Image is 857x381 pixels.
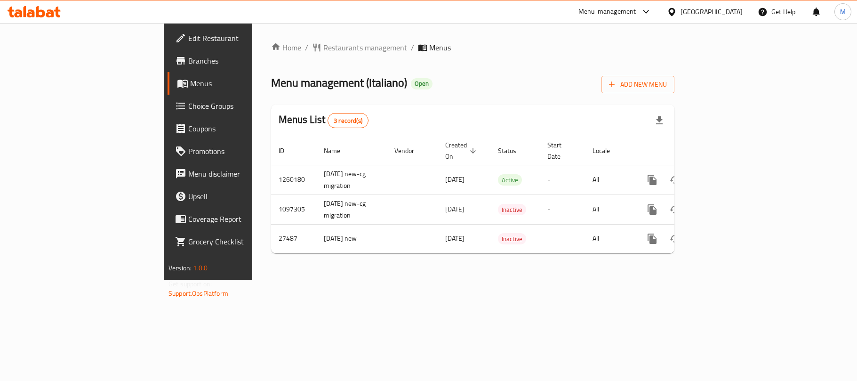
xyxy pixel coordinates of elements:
div: Inactive [498,233,526,244]
button: Add New Menu [601,76,674,93]
button: more [641,227,664,250]
span: M [840,7,846,17]
span: Locale [593,145,622,156]
span: Version: [168,262,192,274]
span: Branches [188,55,299,66]
span: [DATE] [445,232,465,244]
td: All [585,195,633,224]
div: Menu-management [578,6,636,17]
div: Total records count [328,113,368,128]
li: / [411,42,414,53]
span: Promotions [188,146,299,157]
div: [GEOGRAPHIC_DATA] [681,7,743,17]
td: - [540,195,585,224]
div: Active [498,174,522,186]
table: enhanced table [271,137,739,253]
td: All [585,224,633,253]
nav: breadcrumb [271,42,674,53]
a: Support.OpsPlatform [168,287,228,300]
span: Edit Restaurant [188,32,299,44]
button: Change Status [664,169,686,191]
td: - [540,165,585,195]
h2: Menus List [279,113,368,128]
button: Change Status [664,227,686,250]
button: Change Status [664,198,686,221]
td: [DATE] new-cg migration [316,165,387,195]
span: [DATE] [445,203,465,215]
a: Grocery Checklist [168,230,307,253]
button: more [641,198,664,221]
th: Actions [633,137,739,165]
span: Status [498,145,529,156]
span: Menu disclaimer [188,168,299,179]
a: Branches [168,49,307,72]
span: [DATE] [445,173,465,186]
span: Start Date [547,139,574,162]
span: ID [279,145,296,156]
td: [DATE] new [316,224,387,253]
span: Inactive [498,204,526,215]
a: Upsell [168,185,307,208]
span: Coverage Report [188,213,299,225]
span: Menus [190,78,299,89]
span: Menu management ( Italiano ) [271,72,407,93]
span: Name [324,145,352,156]
span: Vendor [394,145,426,156]
span: Inactive [498,234,526,244]
td: - [540,224,585,253]
a: Menu disclaimer [168,162,307,185]
span: Add New Menu [609,79,667,90]
a: Promotions [168,140,307,162]
span: Menus [429,42,451,53]
span: Restaurants management [323,42,407,53]
a: Edit Restaurant [168,27,307,49]
div: Open [411,78,433,89]
button: more [641,169,664,191]
span: Coupons [188,123,299,134]
span: 3 record(s) [328,116,368,125]
a: Coverage Report [168,208,307,230]
td: All [585,165,633,195]
span: Grocery Checklist [188,236,299,247]
a: Menus [168,72,307,95]
td: [DATE] new-cg migration [316,195,387,224]
span: 1.0.0 [193,262,208,274]
span: Created On [445,139,479,162]
a: Coupons [168,117,307,140]
span: Choice Groups [188,100,299,112]
a: Restaurants management [312,42,407,53]
span: Get support on: [168,278,212,290]
div: Export file [648,109,671,132]
span: Upsell [188,191,299,202]
span: Active [498,175,522,186]
a: Choice Groups [168,95,307,117]
span: Open [411,80,433,88]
